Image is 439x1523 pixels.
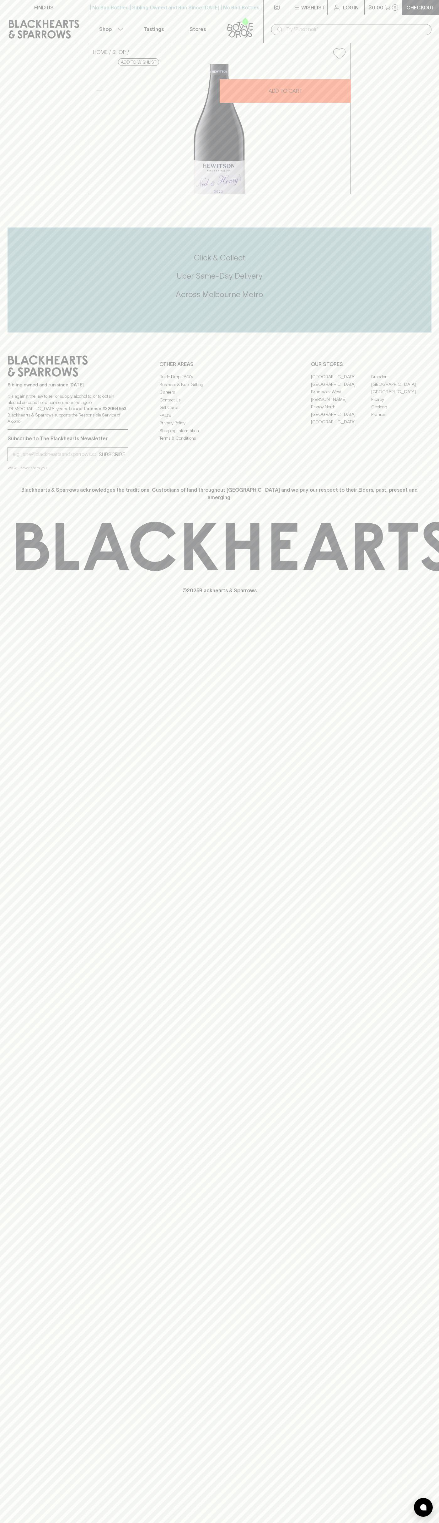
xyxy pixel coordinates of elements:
[394,6,396,9] p: 0
[159,373,280,381] a: Bottle Drop FAQ's
[8,289,431,300] h5: Across Melbourne Metro
[311,388,371,395] a: Brunswick West
[159,404,280,411] a: Gift Cards
[371,411,431,418] a: Prahran
[88,64,351,194] img: 37431.png
[286,24,426,34] input: Try "Pinot noir"
[8,253,431,263] h5: Click & Collect
[8,435,128,442] p: Subscribe to The Blackhearts Newsletter
[118,58,159,66] button: Add to wishlist
[112,49,126,55] a: SHOP
[69,406,126,411] strong: Liquor License #32064953
[93,49,108,55] a: HOME
[371,373,431,380] a: Braddon
[8,228,431,332] div: Call to action block
[343,4,359,11] p: Login
[301,4,325,11] p: Wishlist
[190,25,206,33] p: Stores
[159,411,280,419] a: FAQ's
[311,403,371,411] a: Fitzroy North
[311,395,371,403] a: [PERSON_NAME]
[99,25,112,33] p: Shop
[176,15,220,43] a: Stores
[159,396,280,404] a: Contact Us
[220,79,351,103] button: ADD TO CART
[99,451,125,458] p: SUBSCRIBE
[159,360,280,368] p: OTHER AREAS
[8,393,128,424] p: It is against the law to sell or supply alcohol to, or to obtain alcohol on behalf of a person un...
[406,4,435,11] p: Checkout
[420,1504,426,1510] img: bubble-icon
[371,388,431,395] a: [GEOGRAPHIC_DATA]
[311,418,371,426] a: [GEOGRAPHIC_DATA]
[12,486,427,501] p: Blackhearts & Sparrows acknowledges the traditional Custodians of land throughout [GEOGRAPHIC_DAT...
[144,25,164,33] p: Tastings
[13,449,96,459] input: e.g. jane@blackheartsandsparrows.com.au
[331,46,348,62] button: Add to wishlist
[88,15,132,43] button: Shop
[8,271,431,281] h5: Uber Same-Day Delivery
[96,447,128,461] button: SUBSCRIBE
[311,360,431,368] p: OUR STORES
[269,87,302,95] p: ADD TO CART
[159,419,280,427] a: Privacy Policy
[8,382,128,388] p: Sibling owned and run since [DATE]
[368,4,383,11] p: $0.00
[371,395,431,403] a: Fitzroy
[311,373,371,380] a: [GEOGRAPHIC_DATA]
[8,465,128,471] p: We will never spam you
[371,380,431,388] a: [GEOGRAPHIC_DATA]
[159,381,280,388] a: Business & Bulk Gifting
[34,4,54,11] p: FIND US
[159,435,280,442] a: Terms & Conditions
[311,380,371,388] a: [GEOGRAPHIC_DATA]
[159,427,280,434] a: Shipping Information
[159,389,280,396] a: Careers
[132,15,176,43] a: Tastings
[311,411,371,418] a: [GEOGRAPHIC_DATA]
[371,403,431,411] a: Geelong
